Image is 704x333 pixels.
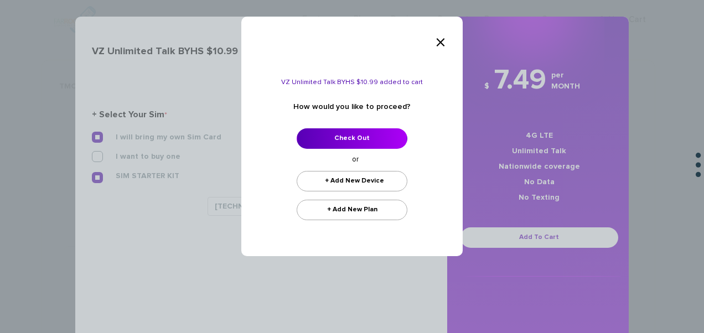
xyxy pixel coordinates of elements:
a: + Add New Plan [297,200,407,220]
a: Check Out [297,128,407,149]
h5: How would you like to proceed? [266,103,438,111]
span: × [435,32,446,54]
button: Close [429,27,452,60]
a: + Add New Device [297,171,407,191]
h6: VZ Unlimited Talk BYHS $10.99 added to cart [266,79,438,86]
